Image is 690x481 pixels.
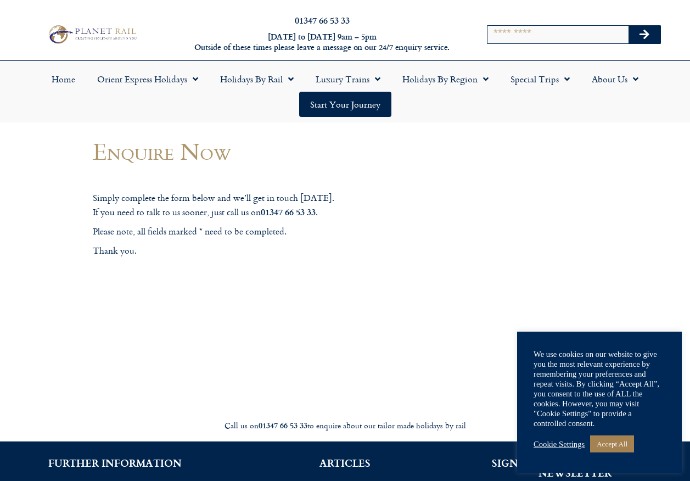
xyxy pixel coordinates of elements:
[104,285,411,367] iframe: Form 0
[45,23,139,46] img: Planet Rail Train Holidays Logo
[534,439,585,449] a: Cookie Settings
[41,66,86,92] a: Home
[86,66,209,92] a: Orient Express Holidays
[16,458,214,468] h2: FURTHER INFORMATION
[261,205,316,218] strong: 01347 66 53 33
[187,32,457,52] h6: [DATE] to [DATE] 9am – 5pm Outside of these times please leave a message on our 24/7 enquiry serv...
[299,92,391,117] a: Start your Journey
[590,435,634,452] a: Accept All
[38,421,653,431] div: Call us on to enquire about our tailor made holidays by rail
[500,66,581,92] a: Special Trips
[209,66,305,92] a: Holidays by Rail
[93,225,422,239] p: Please note, all fields marked * need to be completed.
[5,66,685,117] nav: Menu
[581,66,649,92] a: About Us
[93,244,422,258] p: Thank you.
[476,458,674,478] h2: SIGN UP FOR THE PLANET RAIL NEWSLETTER
[246,458,444,468] h2: ARTICLES
[259,420,307,431] strong: 01347 66 53 33
[629,26,660,43] button: Search
[391,66,500,92] a: Holidays by Region
[295,14,350,26] a: 01347 66 53 33
[93,191,422,220] p: Simply complete the form below and we’ll get in touch [DATE]. If you need to talk to us sooner, j...
[534,349,665,428] div: We use cookies on our website to give you the most relevant experience by remembering your prefer...
[93,138,422,164] h1: Enquire Now
[305,66,391,92] a: Luxury Trains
